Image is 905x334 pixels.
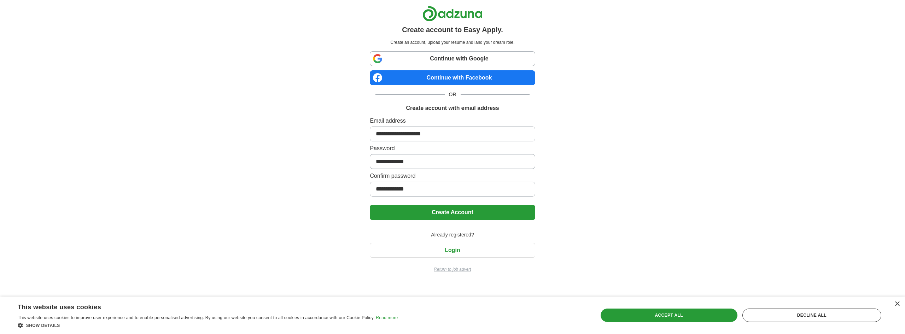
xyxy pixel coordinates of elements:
div: Decline all [742,309,881,322]
div: Show details [18,322,398,329]
a: Return to job advert [370,266,535,273]
button: Login [370,243,535,258]
span: This website uses cookies to improve user experience and to enable personalised advertising. By u... [18,315,375,320]
div: Accept all [601,309,737,322]
label: Email address [370,117,535,125]
label: Confirm password [370,172,535,180]
h1: Create account with email address [406,104,499,112]
span: Show details [26,323,60,328]
a: Login [370,247,535,253]
a: Read more, opens a new window [376,315,398,320]
label: Password [370,144,535,153]
span: Already registered? [427,231,478,239]
img: Adzuna logo [422,6,483,22]
h1: Create account to Easy Apply. [402,24,503,35]
p: Create an account, upload your resume and land your dream role. [371,39,533,46]
div: Close [894,301,900,307]
a: Continue with Facebook [370,70,535,85]
button: Create Account [370,205,535,220]
span: OR [445,91,461,98]
div: This website uses cookies [18,301,380,311]
a: Continue with Google [370,51,535,66]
